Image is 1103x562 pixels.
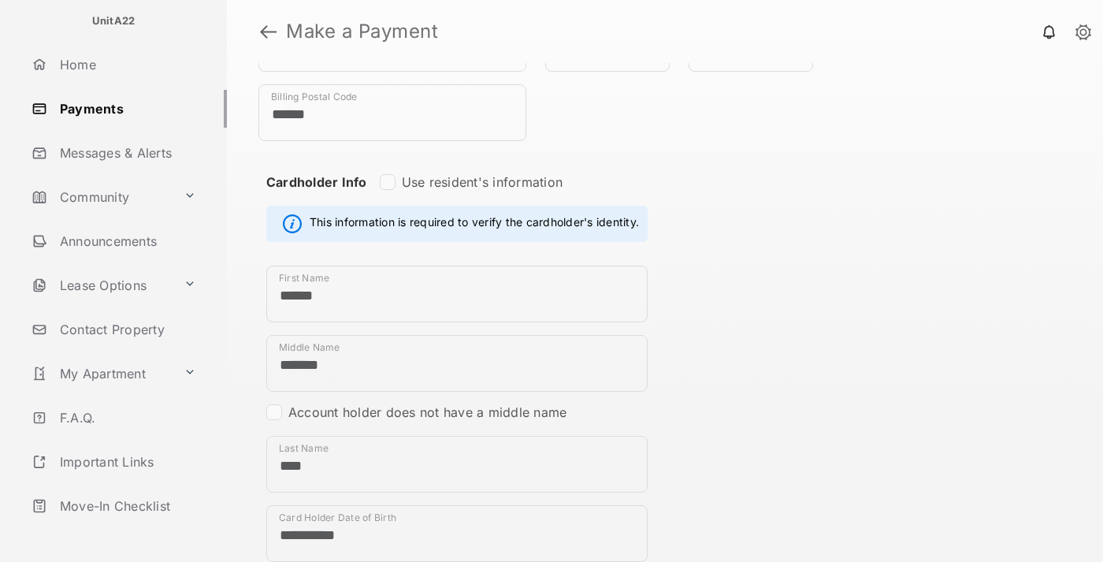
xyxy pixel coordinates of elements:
[25,266,177,304] a: Lease Options
[288,404,566,420] label: Account holder does not have a middle name
[25,399,227,437] a: F.A.Q.
[310,214,639,233] span: This information is required to verify the cardholder's identity.
[25,443,202,481] a: Important Links
[25,487,227,525] a: Move-In Checklist
[25,178,177,216] a: Community
[25,46,227,84] a: Home
[266,174,367,218] strong: Cardholder Info
[25,311,227,348] a: Contact Property
[286,22,438,41] strong: Make a Payment
[25,355,177,393] a: My Apartment
[25,134,227,172] a: Messages & Alerts
[25,222,227,260] a: Announcements
[92,13,136,29] p: UnitA22
[25,90,227,128] a: Payments
[402,174,563,190] label: Use resident's information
